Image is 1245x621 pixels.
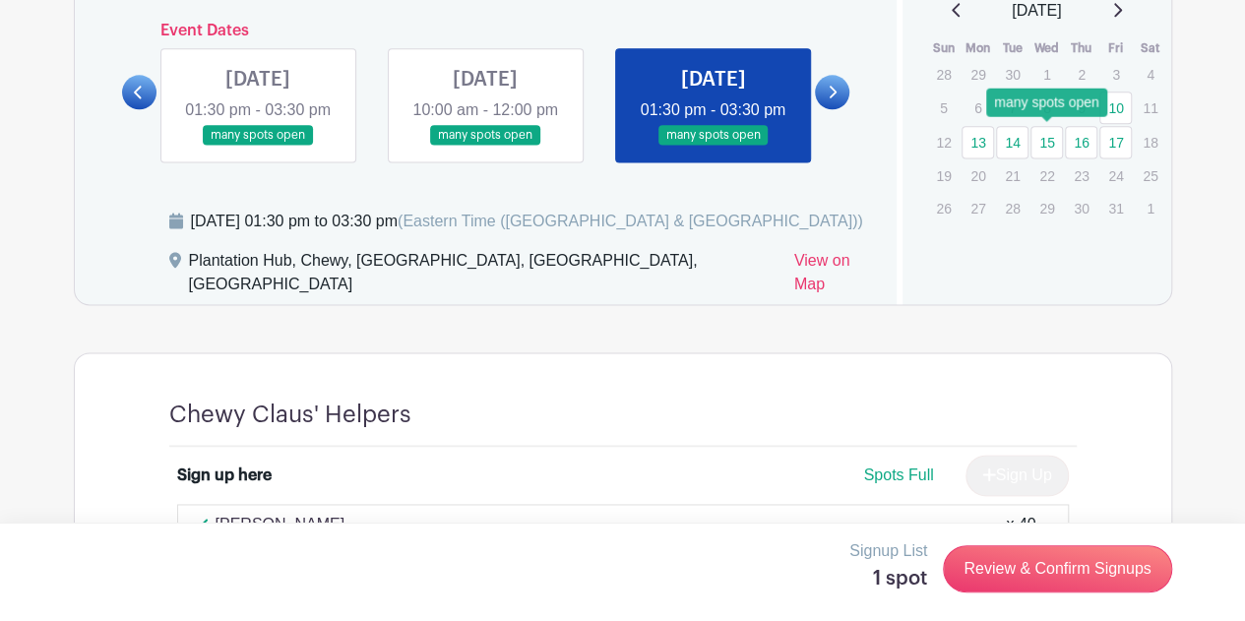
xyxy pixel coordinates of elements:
[996,59,1028,90] p: 30
[1099,59,1132,90] p: 3
[849,539,927,563] p: Signup List
[156,22,816,40] h6: Event Dates
[1006,513,1035,560] div: x 40
[189,249,778,304] div: Plantation Hub, Chewy, [GEOGRAPHIC_DATA], [GEOGRAPHIC_DATA], [GEOGRAPHIC_DATA]
[926,38,961,58] th: Sun
[986,88,1107,116] div: many spots open
[1030,126,1063,158] a: 15
[1099,193,1132,223] p: 31
[1065,160,1097,191] p: 23
[216,513,345,536] p: [PERSON_NAME]
[996,160,1028,191] p: 21
[1030,193,1063,223] p: 29
[177,464,272,487] div: Sign up here
[1134,193,1166,223] p: 1
[996,126,1028,158] a: 14
[1065,59,1097,90] p: 2
[398,213,863,229] span: (Eastern Time ([GEOGRAPHIC_DATA] & [GEOGRAPHIC_DATA]))
[962,93,994,123] p: 6
[1099,160,1132,191] p: 24
[1098,38,1133,58] th: Fri
[794,249,873,304] a: View on Map
[943,545,1171,592] a: Review & Confirm Signups
[927,59,960,90] p: 28
[1099,92,1132,124] a: 10
[927,193,960,223] p: 26
[962,126,994,158] a: 13
[1065,193,1097,223] p: 30
[863,466,933,483] span: Spots Full
[927,160,960,191] p: 19
[962,59,994,90] p: 29
[1030,160,1063,191] p: 22
[1134,160,1166,191] p: 25
[961,38,995,58] th: Mon
[1134,59,1166,90] p: 4
[191,210,863,233] div: [DATE] 01:30 pm to 03:30 pm
[169,401,411,429] h4: Chewy Claus' Helpers
[995,38,1029,58] th: Tue
[1065,126,1097,158] a: 16
[1133,38,1167,58] th: Sat
[1134,127,1166,157] p: 18
[1134,93,1166,123] p: 11
[996,193,1028,223] p: 28
[962,193,994,223] p: 27
[927,127,960,157] p: 12
[849,567,927,590] h5: 1 spot
[1064,38,1098,58] th: Thu
[927,93,960,123] p: 5
[962,160,994,191] p: 20
[1030,59,1063,90] p: 1
[1099,126,1132,158] a: 17
[1029,38,1064,58] th: Wed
